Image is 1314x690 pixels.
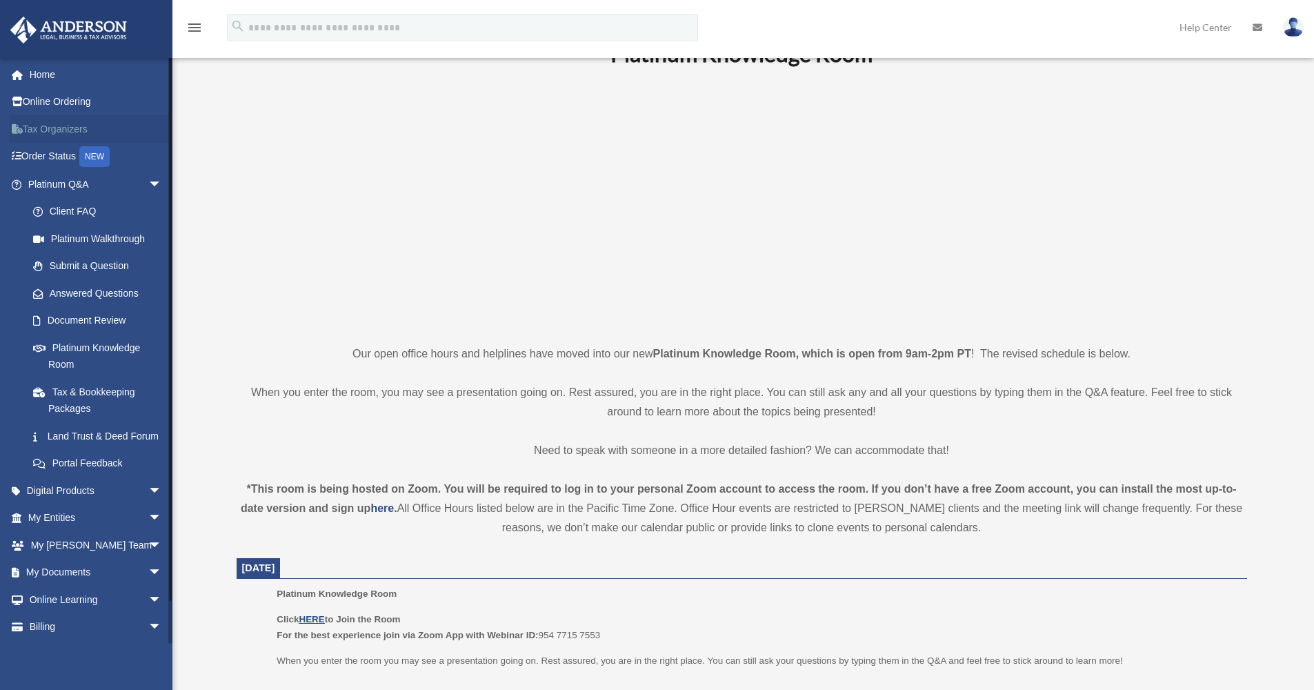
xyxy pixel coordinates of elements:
a: Portal Feedback [19,450,183,477]
iframe: 231110_Toby_KnowledgeRoom [535,86,948,319]
a: HERE [299,614,324,624]
span: [DATE] [242,562,275,573]
span: arrow_drop_down [148,586,176,614]
a: Order StatusNEW [10,143,183,171]
a: Land Trust & Deed Forum [19,422,183,450]
span: arrow_drop_down [148,477,176,505]
span: arrow_drop_down [148,170,176,199]
img: User Pic [1283,17,1304,37]
div: All Office Hours listed below are in the Pacific Time Zone. Office Hour events are restricted to ... [237,480,1247,538]
a: menu [186,24,203,36]
a: Digital Productsarrow_drop_down [10,477,183,504]
a: My Entitiesarrow_drop_down [10,504,183,532]
i: search [230,19,246,34]
span: arrow_drop_down [148,531,176,560]
a: Billingarrow_drop_down [10,613,183,641]
b: Platinum Knowledge Room [610,40,873,67]
a: Client FAQ [19,198,183,226]
span: Platinum Knowledge Room [277,589,397,599]
b: Click to Join the Room [277,614,400,624]
strong: Platinum Knowledge Room, which is open from 9am-2pm PT [653,348,971,359]
a: My Documentsarrow_drop_down [10,559,183,586]
a: Online Learningarrow_drop_down [10,586,183,613]
a: Tax Organizers [10,115,183,143]
a: Online Ordering [10,88,183,116]
a: here [370,502,394,514]
a: Document Review [19,307,183,335]
strong: . [394,502,397,514]
span: arrow_drop_down [148,504,176,533]
a: Home [10,61,183,88]
span: arrow_drop_down [148,613,176,642]
a: My [PERSON_NAME] Teamarrow_drop_down [10,531,183,559]
p: 954 7715 7553 [277,611,1237,644]
a: Tax & Bookkeeping Packages [19,378,183,422]
a: Answered Questions [19,279,183,307]
p: Need to speak with someone in a more detailed fashion? We can accommodate that! [237,441,1247,460]
div: NEW [79,146,110,167]
a: Platinum Walkthrough [19,225,183,253]
a: Submit a Question [19,253,183,280]
p: When you enter the room, you may see a presentation going on. Rest assured, you are in the right ... [237,383,1247,422]
a: Events Calendar [10,640,183,668]
strong: *This room is being hosted on Zoom. You will be required to log in to your personal Zoom account ... [241,483,1237,514]
span: arrow_drop_down [148,559,176,587]
a: Platinum Knowledge Room [19,334,176,378]
i: menu [186,19,203,36]
a: Platinum Q&Aarrow_drop_down [10,170,183,198]
b: For the best experience join via Zoom App with Webinar ID: [277,630,538,640]
img: Anderson Advisors Platinum Portal [6,17,131,43]
p: Our open office hours and helplines have moved into our new ! The revised schedule is below. [237,344,1247,364]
